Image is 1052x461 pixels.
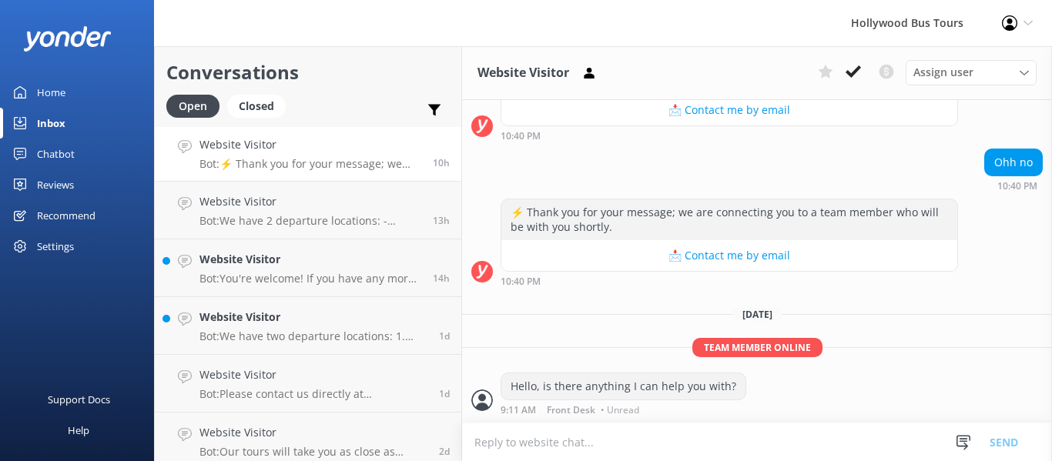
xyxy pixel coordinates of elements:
[199,193,421,210] h4: Website Visitor
[166,95,219,118] div: Open
[433,272,450,285] span: Oct 03 2025 07:09pm (UTC -07:00) America/Tijuana
[37,200,95,231] div: Recommend
[199,157,421,171] p: Bot: ⚡ Thank you for your message; we are connecting you to a team member who will be with you sh...
[501,130,958,141] div: Oct 03 2025 10:40pm (UTC -07:00) America/Tijuana
[501,95,957,125] button: 📩 Contact me by email
[199,445,427,459] p: Bot: Our tours will take you as close as legally possible to the Hollywood Sign, providing an exc...
[433,156,450,169] span: Oct 03 2025 10:40pm (UTC -07:00) America/Tijuana
[155,355,461,413] a: Website VisitorBot:Please contact us directly at [PHONE_NUMBER] to inquire about accommodations f...
[601,406,639,415] span: • Unread
[439,387,450,400] span: Oct 02 2025 02:02pm (UTC -07:00) America/Tijuana
[227,95,286,118] div: Closed
[199,272,421,286] p: Bot: You're welcome! If you have any more questions, feel free to ask.
[501,240,957,271] button: 📩 Contact me by email
[501,404,746,415] div: Oct 04 2025 09:11am (UTC -07:00) America/Tijuana
[155,239,461,297] a: Website VisitorBot:You're welcome! If you have any more questions, feel free to ask.14h
[37,77,65,108] div: Home
[913,64,973,81] span: Assign user
[433,214,450,227] span: Oct 03 2025 07:32pm (UTC -07:00) America/Tijuana
[37,108,65,139] div: Inbox
[166,58,450,87] h2: Conversations
[199,366,427,383] h4: Website Visitor
[462,423,1052,461] textarea: To enrich screen reader interactions, please activate Accessibility in Grammarly extension settings
[439,329,450,342] span: Oct 02 2025 04:56pm (UTC -07:00) America/Tijuana
[37,231,74,262] div: Settings
[37,139,75,169] div: Chatbot
[166,97,227,114] a: Open
[155,124,461,182] a: Website VisitorBot:⚡ Thank you for your message; we are connecting you to a team member who will ...
[199,251,421,268] h4: Website Visitor
[906,60,1037,85] div: Assign User
[199,309,427,326] h4: Website Visitor
[501,276,958,286] div: Oct 03 2025 10:40pm (UTC -07:00) America/Tijuana
[733,308,782,321] span: [DATE]
[477,63,569,83] h3: Website Visitor
[439,445,450,458] span: Oct 01 2025 10:26pm (UTC -07:00) America/Tijuana
[199,387,427,401] p: Bot: Please contact us directly at [PHONE_NUMBER] to inquire about accommodations for special needs.
[501,132,541,141] strong: 10:40 PM
[692,338,823,357] span: Team member online
[155,182,461,239] a: Website VisitorBot:We have 2 departure locations: - [STREET_ADDRESS] - Please check-in inside the...
[997,182,1037,191] strong: 10:40 PM
[199,214,421,228] p: Bot: We have 2 departure locations: - [STREET_ADDRESS] - Please check-in inside the [GEOGRAPHIC_D...
[501,277,541,286] strong: 10:40 PM
[48,384,110,415] div: Support Docs
[199,136,421,153] h4: Website Visitor
[199,329,427,343] p: Bot: We have two departure locations: 1. [STREET_ADDRESS] - Please check-in inside the [GEOGRAPHI...
[985,149,1042,175] div: Ohh no
[547,406,595,415] span: Front Desk
[155,297,461,355] a: Website VisitorBot:We have two departure locations: 1. [STREET_ADDRESS] - Please check-in inside ...
[23,26,112,52] img: yonder-white-logo.png
[68,415,89,446] div: Help
[227,97,293,114] a: Closed
[501,373,745,399] div: Hello, is there anything I can help you with?
[984,180,1043,191] div: Oct 03 2025 10:40pm (UTC -07:00) America/Tijuana
[37,169,74,200] div: Reviews
[501,199,957,240] div: ⚡ Thank you for your message; we are connecting you to a team member who will be with you shortly.
[501,406,536,415] strong: 9:11 AM
[199,424,427,441] h4: Website Visitor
